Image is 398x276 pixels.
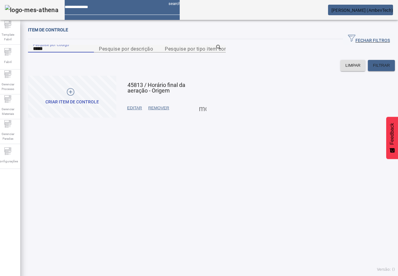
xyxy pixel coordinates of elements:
[5,5,58,15] img: logo-mes-athena
[331,8,393,13] span: [PERSON_NAME] (AmbevTech)
[28,27,68,32] span: Item de controle
[368,60,395,71] button: FILTRAR
[2,58,13,66] span: Fabril
[145,102,172,114] button: REMOVER
[340,60,366,71] button: LIMPAR
[386,117,398,159] button: Feedback - Mostrar pesquisa
[348,34,390,44] span: FECHAR FILTROS
[377,267,395,272] span: Versão: ()
[165,45,221,52] input: Number
[148,105,169,111] span: REMOVER
[197,102,208,114] button: Mais
[373,62,390,69] span: FILTRAR
[45,99,99,105] div: Criar item de controle
[343,34,395,45] button: FECHAR FILTROS
[389,123,395,145] span: Feedback
[33,42,69,47] mat-label: Pesquise por Código
[124,102,145,114] button: EDITAR
[28,76,116,118] button: Criar item de controle
[99,46,153,52] mat-label: Pesquise por descrição
[127,105,142,111] span: EDITAR
[165,46,238,52] mat-label: Pesquise por tipo item controle
[345,62,361,69] span: LIMPAR
[127,82,185,94] span: 45813 / Horário final da aeração - Origem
